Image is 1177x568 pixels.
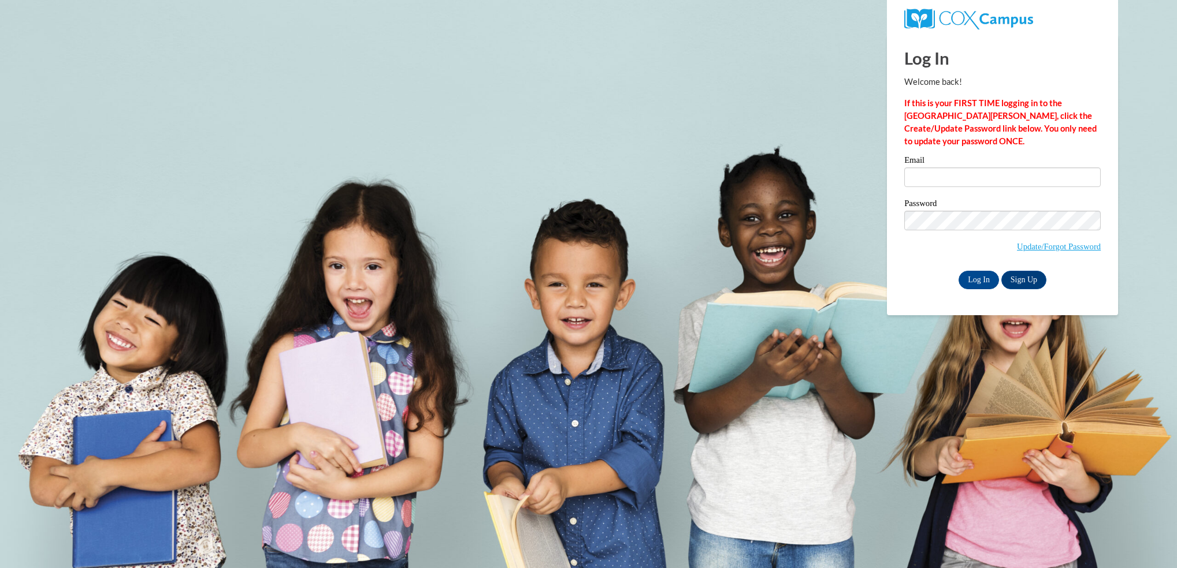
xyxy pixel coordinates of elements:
[904,98,1097,146] strong: If this is your FIRST TIME logging in to the [GEOGRAPHIC_DATA][PERSON_NAME], click the Create/Upd...
[904,76,1101,88] p: Welcome back!
[904,13,1033,23] a: COX Campus
[1001,271,1046,289] a: Sign Up
[904,46,1101,70] h1: Log In
[904,9,1033,29] img: COX Campus
[904,199,1101,211] label: Password
[904,156,1101,167] label: Email
[1017,242,1101,251] a: Update/Forgot Password
[959,271,999,289] input: Log In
